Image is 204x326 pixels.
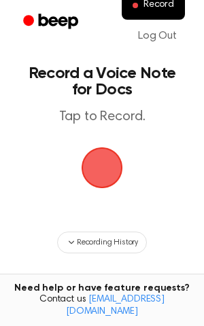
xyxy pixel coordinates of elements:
[66,295,165,316] a: [EMAIL_ADDRESS][DOMAIN_NAME]
[24,65,180,98] h1: Record a Voice Note for Docs
[14,9,90,35] a: Beep
[124,20,190,52] a: Log Out
[24,109,180,126] p: Tap to Record.
[77,236,138,249] span: Recording History
[57,232,147,253] button: Recording History
[82,147,122,188] button: Beep Logo
[8,294,196,318] span: Contact us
